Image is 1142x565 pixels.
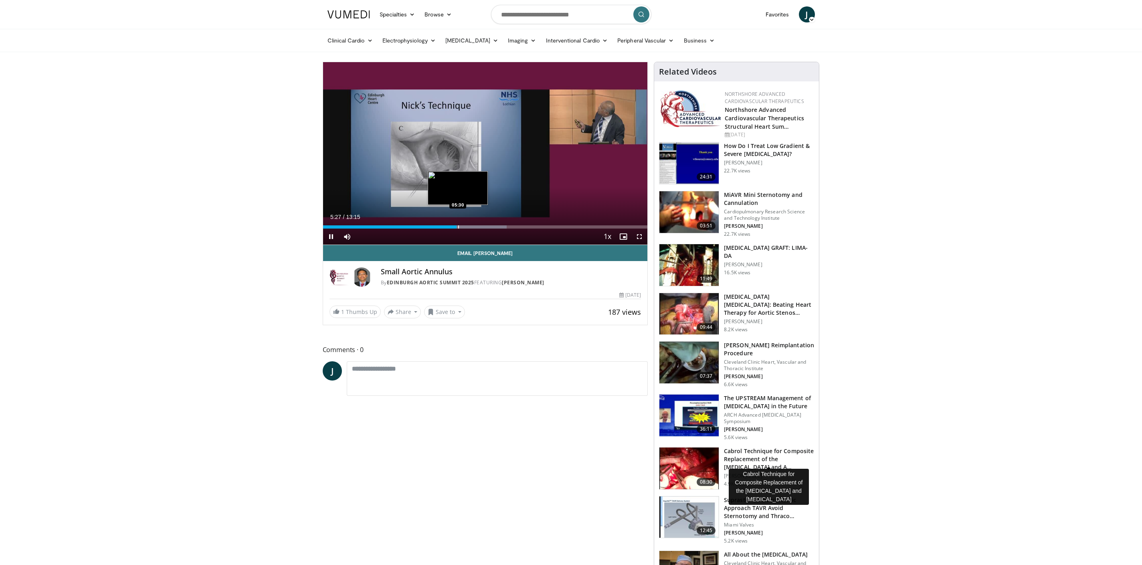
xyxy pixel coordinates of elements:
[659,496,719,538] img: c8de4e82-0038-42b6-bb2d-f218ab8a75e7.150x105_q85_crop-smart_upscale.jpg
[381,279,641,286] div: By FEATURING
[724,496,814,520] h3: Suprasternal Direct Aortic Approach TAVR Avoid Sternotomy and Thraco…
[724,551,814,559] h3: All About the [MEDICAL_DATA]
[724,530,814,536] p: [PERSON_NAME]
[724,373,814,380] p: [PERSON_NAME]
[725,131,813,138] div: [DATE]
[323,225,648,229] div: Progress Bar
[615,229,631,245] button: Enable picture-in-picture mode
[659,342,719,383] img: fylOjp5pkC-GA4Zn4xMDoxOmdtO40mAx.150x105_q85_crop-smart_upscale.jpg
[659,244,814,286] a: 11:49 [MEDICAL_DATA] GRAFT: LIMA-DA [PERSON_NAME] 16.5K views
[799,6,815,22] a: J
[724,341,814,357] h3: [PERSON_NAME] Reimplantation Procedure
[541,32,613,49] a: Interventional Cardio
[387,279,474,286] a: Edinburgh Aortic Summit 2025
[659,244,719,286] img: feAgcbrvkPN5ynqH4xMDoxOjA4MTsiGN.150x105_q85_crop-smart_upscale.jpg
[724,412,814,425] p: ARCH Advanced [MEDICAL_DATA] Symposium
[323,229,339,245] button: Pause
[330,214,341,220] span: 5:27
[375,6,420,22] a: Specialties
[724,244,814,260] h3: [MEDICAL_DATA] GRAFT: LIMA-DA
[659,496,814,544] a: 12:45 Suprasternal Direct Aortic Approach TAVR Avoid Sternotomy and Thraco… Miami Valves [PERSON_...
[659,293,719,335] img: 56195716-083d-4b69-80a2-8ad9e280a22f.150x105_q85_crop-smart_upscale.jpg
[724,318,814,325] p: [PERSON_NAME]
[724,538,748,544] p: 5.2K views
[697,323,716,331] span: 09:44
[697,173,716,181] span: 24:31
[724,394,814,410] h3: The UPSTREAM Management of [MEDICAL_DATA] in the Future
[424,306,465,318] button: Save to
[378,32,441,49] a: Electrophysiology
[659,191,814,237] a: 03:51 MiAVR Mini Sternotomy and Cannulation Cardiopulmonary Research Science and Technology Insti...
[420,6,457,22] a: Browse
[659,142,719,184] img: tyLS_krZ8-0sGT9n4xMDoxOjB1O8AjAz.150x105_q85_crop-smart_upscale.jpg
[659,191,719,233] img: de14b145-3190-47e3-9ee4-2c8297d280f7.150x105_q85_crop-smart_upscale.jpg
[697,222,716,230] span: 03:51
[659,293,814,335] a: 09:44 [MEDICAL_DATA] [MEDICAL_DATA]: Beating Heart Therapy for Aortic Stenos… [PERSON_NAME] 8.2K ...
[724,231,750,237] p: 22.7K views
[724,191,814,207] h3: MiAVR Mini Sternotomy and Cannulation
[619,292,641,299] div: [DATE]
[659,448,719,489] img: f3f4646a-d23a-43c5-92f3-624cd9d62fb9.150x105_q85_crop-smart_upscale.jpg
[323,245,648,261] a: Email [PERSON_NAME]
[323,361,342,381] a: J
[323,344,648,355] span: Comments 0
[697,425,716,433] span: 36:11
[352,267,371,287] img: Avatar
[329,267,349,287] img: Edinburgh Aortic Summit 2025
[608,307,641,317] span: 187 views
[724,522,814,528] p: Miami Valves
[697,372,716,380] span: 07:37
[724,381,748,388] p: 6.6K views
[659,67,717,77] h4: Related Videos
[346,214,360,220] span: 13:15
[724,209,814,221] p: Cardiopulmonary Research Science and Technology Institute
[502,279,544,286] a: [PERSON_NAME]
[428,171,488,205] img: image.jpeg
[323,62,648,245] video-js: Video Player
[724,261,814,268] p: [PERSON_NAME]
[339,229,355,245] button: Mute
[724,326,748,333] p: 8.2K views
[724,447,814,471] h3: Cabrol Technique for Composite Replacement of the [MEDICAL_DATA] and A…
[329,306,381,318] a: 1 Thumbs Up
[327,10,370,18] img: VuMedi Logo
[724,434,748,441] p: 5.6K views
[441,32,503,49] a: [MEDICAL_DATA]
[679,32,720,49] a: Business
[724,481,748,487] p: 4.9K views
[384,306,421,318] button: Share
[381,267,641,276] h4: Small Aortic Annulus
[659,341,814,388] a: 07:37 [PERSON_NAME] Reimplantation Procedure Cleveland Clinic Heart, Vascular and Thoracic Instit...
[725,91,804,105] a: NorthShore Advanced Cardiovascular Therapeutics
[323,32,378,49] a: Clinical Cardio
[724,160,814,166] p: [PERSON_NAME]
[661,91,721,127] img: 45d48ad7-5dc9-4e2c-badc-8ed7b7f471c1.jpg.150x105_q85_autocrop_double_scale_upscale_version-0.2.jpg
[729,469,809,505] div: Cabrol Technique for Composite Replacement of the [MEDICAL_DATA] and [MEDICAL_DATA]
[659,142,814,184] a: 24:31 How Do I Treat Low Gradient & Severe [MEDICAL_DATA]? [PERSON_NAME] 22.7K views
[491,5,651,24] input: Search topics, interventions
[631,229,647,245] button: Fullscreen
[724,473,814,479] p: [PERSON_NAME]
[761,6,794,22] a: Favorites
[599,229,615,245] button: Playback Rate
[724,359,814,372] p: Cleveland Clinic Heart, Vascular and Thoracic Institute
[659,395,719,436] img: a6e1f2f4-af78-4c35-bad6-467630622b8c.150x105_q85_crop-smart_upscale.jpg
[724,168,750,174] p: 22.7K views
[697,275,716,283] span: 11:49
[343,214,345,220] span: /
[612,32,679,49] a: Peripheral Vascular
[724,293,814,317] h3: [MEDICAL_DATA] [MEDICAL_DATA]: Beating Heart Therapy for Aortic Stenos…
[503,32,541,49] a: Imaging
[724,223,814,229] p: [PERSON_NAME]
[725,106,804,130] a: Northshore Advanced Cardiovascular Therapeutics Structural Heart Sum…
[697,527,716,535] span: 12:45
[724,269,750,276] p: 16.5K views
[724,142,814,158] h3: How Do I Treat Low Gradient & Severe [MEDICAL_DATA]?
[659,394,814,441] a: 36:11 The UPSTREAM Management of [MEDICAL_DATA] in the Future ARCH Advanced [MEDICAL_DATA] Sympos...
[341,308,344,316] span: 1
[659,447,814,490] a: 08:30 Cabrol Technique for Composite Replacement of the [MEDICAL_DATA] and A… [PERSON_NAME] 4.9K ...
[697,478,716,486] span: 08:30
[724,426,814,433] p: [PERSON_NAME]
